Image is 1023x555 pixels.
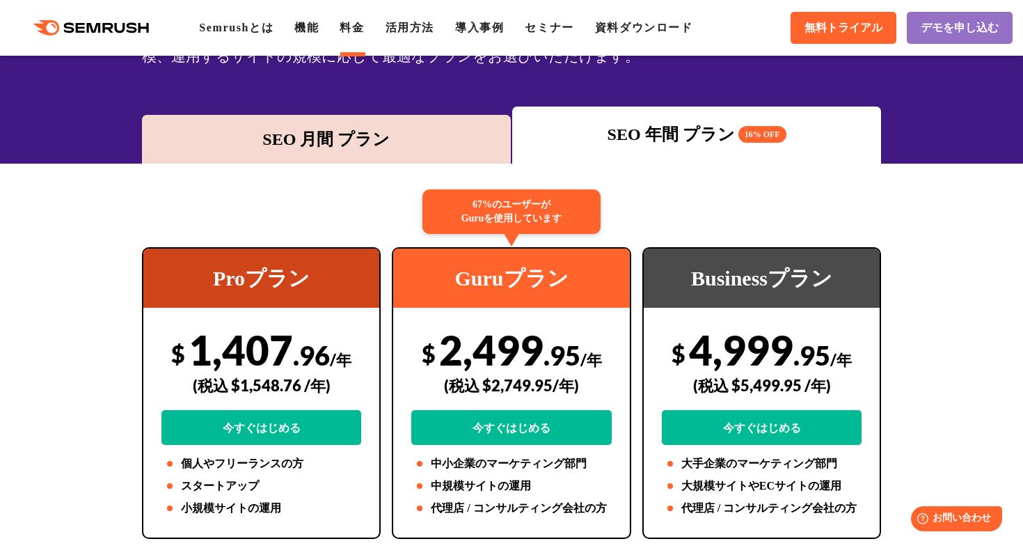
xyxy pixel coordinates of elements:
[161,410,362,445] a: 今すぐはじめる
[662,455,862,472] li: 大手企業のマーケティング部門
[161,361,362,410] div: (税込 $1,548.76 /年)
[672,339,685,368] span: $
[455,22,504,33] a: 導入事例
[143,249,380,308] div: Proプラン
[899,501,1008,540] iframe: Help widget launcher
[422,189,601,234] div: 67%のユーザーが Guruを使用しています
[411,325,612,445] div: 2,499
[161,325,362,445] div: 1,407
[644,249,880,308] div: Businessプラン
[662,325,862,445] div: 4,999
[411,361,612,410] div: (税込 $2,749.95/年)
[580,350,602,369] span: /年
[411,500,612,517] li: 代理店 / コンサルティング会社の方
[907,12,1013,44] a: デモを申し込む
[662,478,862,494] li: 大規模サイトやECサイトの運用
[293,339,330,371] span: .96
[330,350,351,369] span: /年
[411,478,612,494] li: 中規模サイトの運用
[386,22,434,33] a: 活用方法
[662,361,862,410] div: (税込 $5,499.95 /年)
[171,339,185,368] span: $
[738,126,786,143] span: 16% OFF
[411,410,612,445] a: 今すぐはじめる
[393,249,630,308] div: Guruプラン
[662,410,862,445] a: 今すぐはじめる
[161,500,362,517] li: 小規模サイトの運用
[161,455,362,472] li: 個人やフリーランスの方
[830,350,852,369] span: /年
[804,21,882,36] span: 無料トライアル
[199,22,273,33] a: Semrushとは
[793,339,830,371] span: .95
[149,127,504,152] div: SEO 月間 プラン
[662,500,862,517] li: 代理店 / コンサルティング会社の方
[161,478,362,494] li: スタートアップ
[525,22,573,33] a: セミナー
[544,339,580,371] span: .95
[411,455,612,472] li: 中小企業のマーケティング部門
[340,22,364,33] a: 料金
[294,22,319,33] a: 機能
[921,21,999,36] span: デモを申し込む
[791,12,896,44] a: 無料トライアル
[519,122,874,147] div: SEO 年間 プラン
[422,339,436,368] span: $
[595,22,693,33] a: 資料ダウンロード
